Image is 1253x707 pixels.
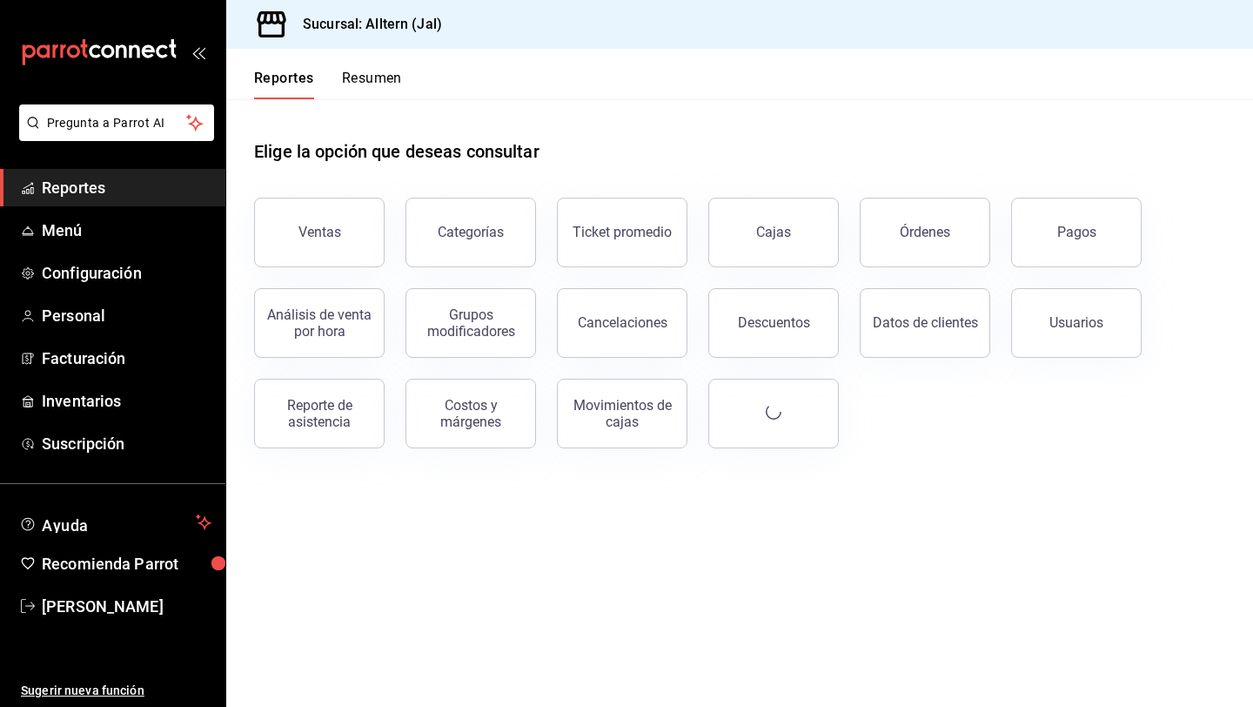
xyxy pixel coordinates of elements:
div: Pagos [1057,224,1096,240]
div: navigation tabs [254,70,402,99]
button: Reportes [254,70,314,99]
button: Análisis de venta por hora [254,288,385,358]
button: Usuarios [1011,288,1142,358]
button: Ventas [254,198,385,267]
div: Ventas [298,224,341,240]
div: Movimientos de cajas [568,397,676,430]
span: Ayuda [42,512,189,533]
span: [PERSON_NAME] [42,595,211,618]
div: Ticket promedio [573,224,672,240]
h1: Elige la opción que deseas consultar [254,138,539,165]
button: Resumen [342,70,402,99]
div: Análisis de venta por hora [265,306,373,340]
h3: Sucursal: Alltern (Jal) [289,14,442,35]
span: Pregunta a Parrot AI [47,114,187,132]
span: Suscripción [42,432,211,455]
button: Costos y márgenes [405,379,536,448]
button: Pagos [1011,198,1142,267]
div: Descuentos [738,314,810,331]
button: open_drawer_menu [191,45,205,59]
span: Configuración [42,261,211,285]
div: Reporte de asistencia [265,397,373,430]
span: Menú [42,219,211,242]
div: Datos de clientes [873,314,978,331]
div: Cancelaciones [578,314,667,331]
button: Datos de clientes [860,288,990,358]
div: Órdenes [900,224,950,240]
span: Recomienda Parrot [42,552,211,576]
button: Categorías [405,198,536,267]
button: Cancelaciones [557,288,687,358]
button: Ticket promedio [557,198,687,267]
button: Grupos modificadores [405,288,536,358]
div: Cajas [756,222,792,243]
span: Reportes [42,176,211,199]
span: Sugerir nueva función [21,682,211,700]
button: Órdenes [860,198,990,267]
a: Cajas [708,198,839,267]
span: Inventarios [42,389,211,413]
button: Descuentos [708,288,839,358]
button: Reporte de asistencia [254,379,385,448]
div: Categorías [438,224,504,240]
div: Usuarios [1049,314,1103,331]
div: Costos y márgenes [417,397,525,430]
button: Movimientos de cajas [557,379,687,448]
div: Grupos modificadores [417,306,525,340]
span: Facturación [42,347,211,370]
span: Personal [42,304,211,327]
button: Pregunta a Parrot AI [19,104,214,141]
a: Pregunta a Parrot AI [12,126,214,145]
